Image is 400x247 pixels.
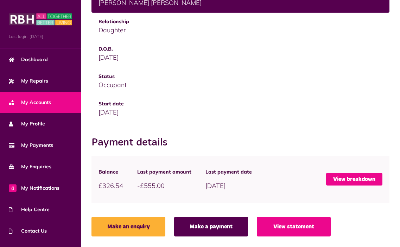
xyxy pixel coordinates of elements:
span: My Accounts [9,99,51,106]
a: Make a payment [174,217,248,236]
span: £326.54 [99,182,123,190]
span: Last payment date [205,168,252,176]
td: [DATE] [91,40,389,67]
a: View statement [257,217,331,236]
span: Contact Us [9,227,47,235]
span: My Enquiries [9,163,51,170]
a: Make an enquiry [91,217,165,236]
td: [DATE] [91,95,389,122]
span: Balance [99,168,123,176]
span: -£555.00 [137,182,165,190]
span: My Payments [9,142,53,149]
a: View breakdown [326,173,382,186]
span: My Notifications [9,184,59,192]
span: [DATE] [205,182,226,190]
img: MyRBH [9,12,72,26]
span: My Repairs [9,77,48,85]
td: Daughter [91,13,389,40]
span: My Profile [9,120,45,128]
span: Last payment amount [137,168,191,176]
span: Last login: [DATE] [9,33,72,40]
span: Help Centre [9,206,50,213]
h2: Payment details [91,136,389,149]
span: Dashboard [9,56,48,63]
td: Occupant [91,67,389,95]
span: 0 [9,184,17,192]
